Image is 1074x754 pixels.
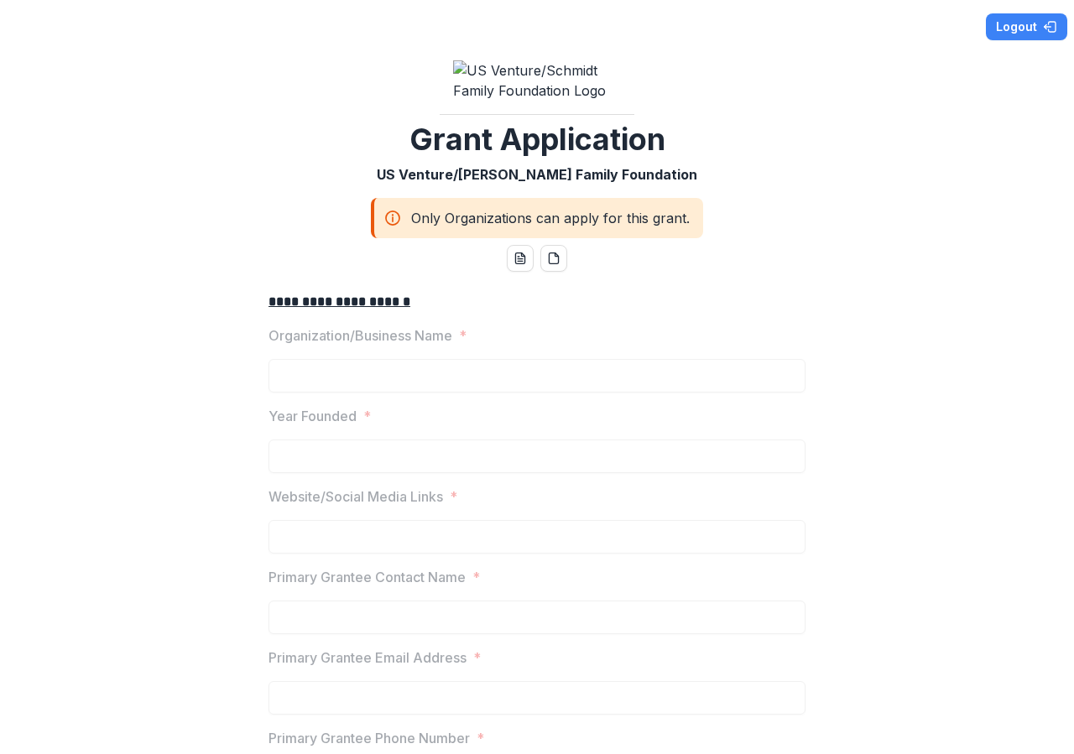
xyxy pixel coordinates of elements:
button: pdf-download [540,245,567,272]
h2: Grant Application [409,122,665,158]
button: word-download [507,245,534,272]
div: Only Organizations can apply for this grant. [371,198,703,238]
p: Website/Social Media Links [268,486,443,507]
p: Year Founded [268,406,357,426]
button: Logout [986,13,1067,40]
p: US Venture/[PERSON_NAME] Family Foundation [377,164,697,185]
p: Primary Grantee Contact Name [268,567,466,587]
img: US Venture/Schmidt Family Foundation Logo [453,60,621,101]
p: Primary Grantee Phone Number [268,728,470,748]
p: Primary Grantee Email Address [268,647,467,668]
p: Organization/Business Name [268,325,452,346]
